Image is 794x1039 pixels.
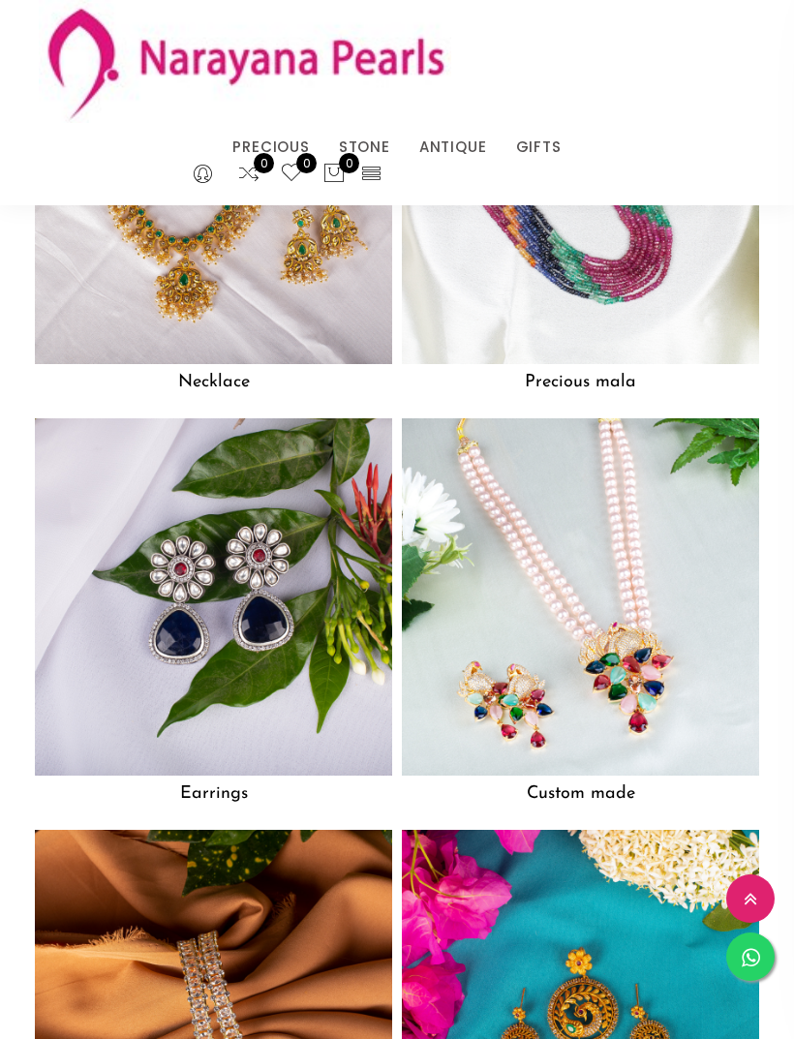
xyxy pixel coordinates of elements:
[35,776,392,812] h5: Earrings
[419,133,487,162] a: ANTIQUE
[402,776,759,812] h5: Custom made
[254,153,274,173] span: 0
[322,162,346,187] button: 0
[402,418,759,776] img: Custom made
[339,133,390,162] a: STONE
[35,364,392,401] h5: Necklace
[296,153,317,173] span: 0
[402,364,759,401] h5: Precious mala
[35,418,392,776] img: Earrings
[232,133,309,162] a: PRECIOUS
[339,153,359,173] span: 0
[516,133,562,162] a: GIFTS
[280,162,303,187] a: 0
[237,162,260,187] a: 0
